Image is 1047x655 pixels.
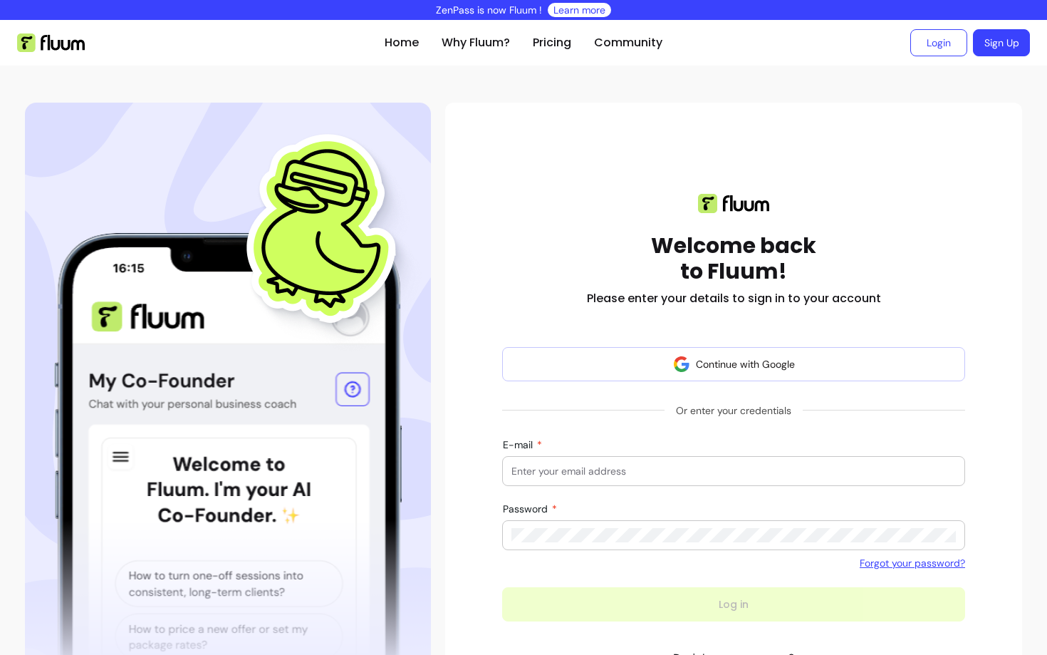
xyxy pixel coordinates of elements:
[698,194,769,213] img: Fluum logo
[511,464,956,478] input: E-mail
[503,438,536,451] span: E-mail
[665,398,803,423] span: Or enter your credentials
[442,34,510,51] a: Why Fluum?
[973,29,1030,56] a: Sign Up
[385,34,419,51] a: Home
[910,29,967,56] a: Login
[673,356,690,373] img: avatar
[651,233,816,284] h1: Welcome back to Fluum!
[17,33,85,52] img: Fluum Logo
[587,290,881,307] h2: Please enter your details to sign in to your account
[502,347,965,381] button: Continue with Google
[553,3,605,17] a: Learn more
[503,502,551,515] span: Password
[436,3,542,17] p: ZenPass is now Fluum !
[533,34,571,51] a: Pricing
[594,34,662,51] a: Community
[860,556,965,570] a: Forgot your password?
[511,528,956,542] input: Password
